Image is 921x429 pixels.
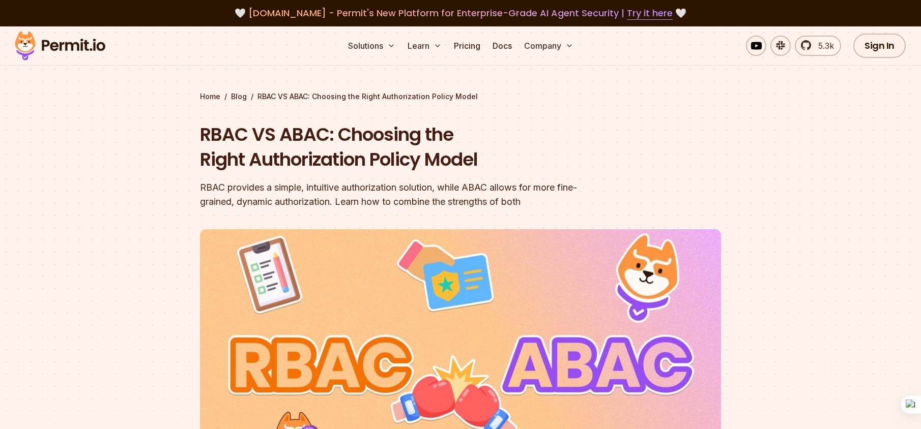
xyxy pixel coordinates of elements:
div: / / [200,91,721,102]
a: Blog [231,91,247,102]
img: Permit logo [10,28,110,63]
a: Docs [488,36,516,56]
div: 🤍 🤍 [24,6,897,20]
button: Solutions [344,36,399,56]
h1: RBAC VS ABAC: Choosing the Right Authorization Policy Model [200,122,591,172]
a: Sign In [853,34,906,58]
button: Company [520,36,578,56]
button: Learn [404,36,446,56]
span: 5.3k [812,40,834,52]
a: 5.3k [795,36,841,56]
a: Home [200,91,220,102]
span: [DOMAIN_NAME] - Permit's New Platform for Enterprise-Grade AI Agent Security | [248,7,673,19]
a: Pricing [450,36,484,56]
div: RBAC provides a simple, intuitive authorization solution, while ABAC allows for more fine-grained... [200,180,591,209]
a: Try it here [627,7,673,20]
